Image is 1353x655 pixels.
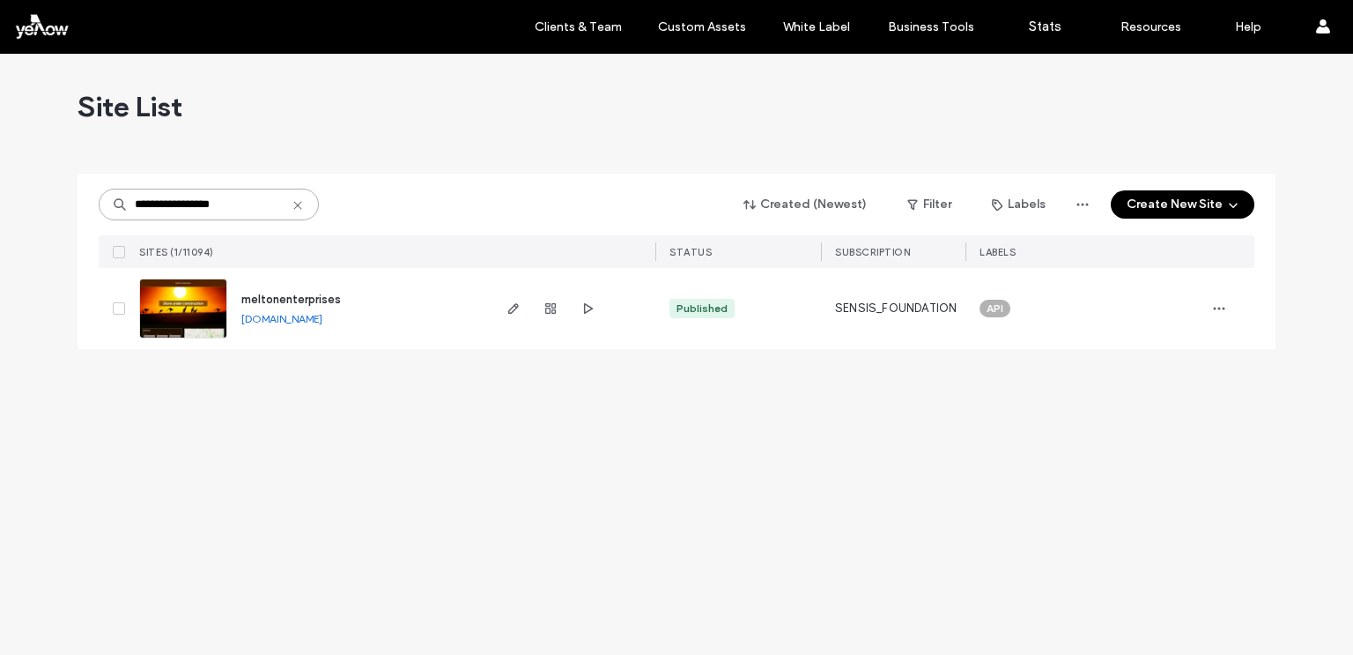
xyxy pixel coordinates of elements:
span: SITES (1/11094) [139,246,214,258]
span: SUBSCRIPTION [835,246,910,258]
span: API [987,301,1003,316]
span: Site List [78,89,182,124]
a: meltonenterprises [241,293,341,306]
button: Created (Newest) [728,190,883,219]
label: White Label [783,19,850,34]
label: Help [1235,19,1261,34]
span: Help [40,12,76,28]
button: Create New Site [1111,190,1254,219]
label: Stats [1029,19,1061,34]
span: LABELS [980,246,1016,258]
label: Custom Assets [658,19,746,34]
label: Business Tools [888,19,974,34]
label: Resources [1120,19,1181,34]
button: Labels [976,190,1061,219]
a: [DOMAIN_NAME] [241,312,322,325]
span: SENSIS_FOUNDATION [835,300,957,317]
span: STATUS [669,246,712,258]
label: Sites [449,19,479,34]
button: Filter [890,190,969,219]
div: Published [676,301,728,316]
label: Clients & Team [535,19,622,34]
